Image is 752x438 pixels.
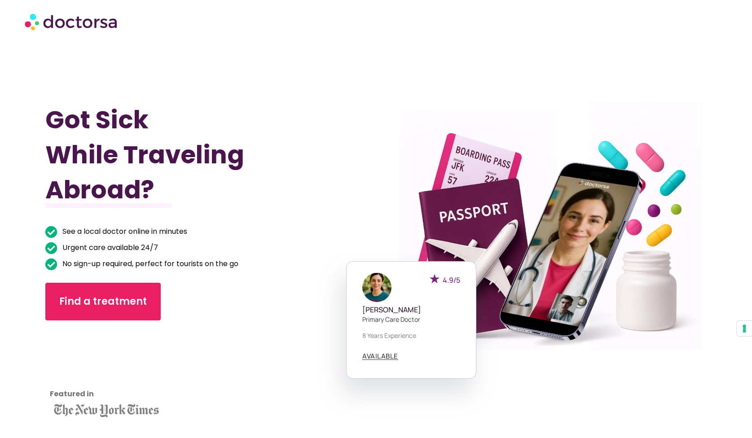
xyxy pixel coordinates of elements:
[362,331,460,340] p: 8 years experience
[443,275,460,285] span: 4.9/5
[50,334,131,401] iframe: Customer reviews powered by Trustpilot
[45,283,161,320] a: Find a treatment
[362,306,460,314] h5: [PERSON_NAME]
[59,294,147,309] span: Find a treatment
[362,315,460,324] p: Primary care doctor
[60,225,187,238] span: See a local doctor online in minutes
[737,321,752,336] button: Your consent preferences for tracking technologies
[60,241,158,254] span: Urgent care available 24/7
[60,258,238,270] span: No sign-up required, perfect for tourists on the go
[50,389,94,399] strong: Featured in
[362,353,398,360] a: AVAILABLE
[45,102,326,207] h1: Got Sick While Traveling Abroad?
[362,353,398,359] span: AVAILABLE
